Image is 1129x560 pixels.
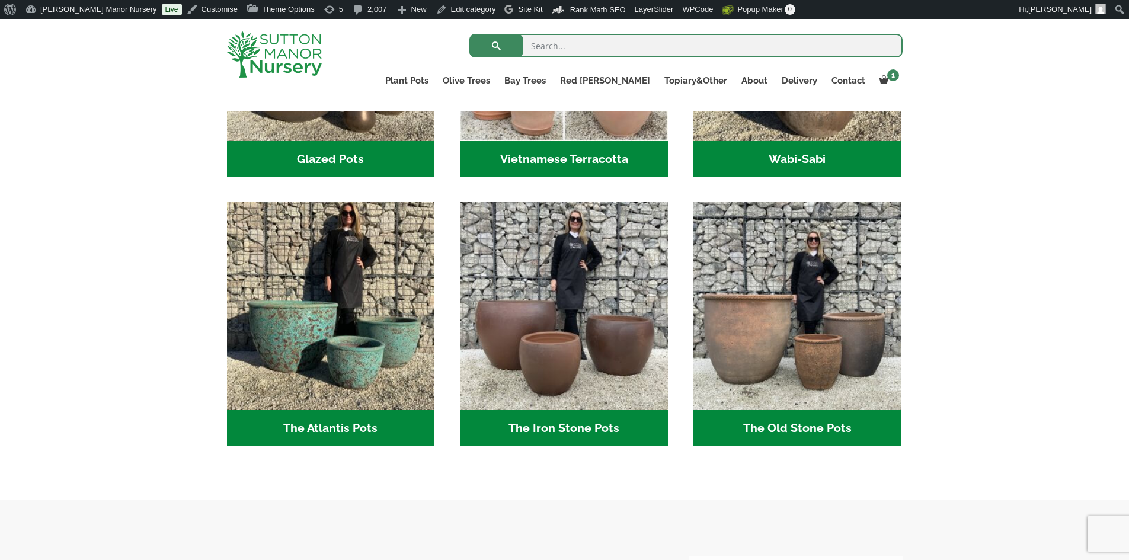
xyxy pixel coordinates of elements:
span: 1 [887,69,899,81]
h2: The Old Stone Pots [693,410,901,447]
a: About [734,72,775,89]
h2: The Atlantis Pots [227,410,435,447]
img: The Iron Stone Pots [460,202,668,410]
h2: Wabi-Sabi [693,141,901,178]
a: Plant Pots [378,72,436,89]
img: The Atlantis Pots [227,202,435,410]
img: The Old Stone Pots [693,202,901,410]
a: Live [162,4,182,15]
a: Visit product category The Iron Stone Pots [460,202,668,446]
a: Olive Trees [436,72,497,89]
a: Bay Trees [497,72,553,89]
a: Visit product category The Atlantis Pots [227,202,435,446]
a: Visit product category The Old Stone Pots [693,202,901,446]
span: Site Kit [518,5,542,14]
span: Rank Math SEO [570,5,626,14]
a: 1 [872,72,903,89]
span: 0 [785,4,795,15]
a: Red [PERSON_NAME] [553,72,657,89]
h2: The Iron Stone Pots [460,410,668,447]
a: Delivery [775,72,824,89]
a: Contact [824,72,872,89]
h2: Glazed Pots [227,141,435,178]
a: Topiary&Other [657,72,734,89]
input: Search... [469,34,903,57]
span: [PERSON_NAME] [1028,5,1092,14]
img: logo [227,31,322,78]
h2: Vietnamese Terracotta [460,141,668,178]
